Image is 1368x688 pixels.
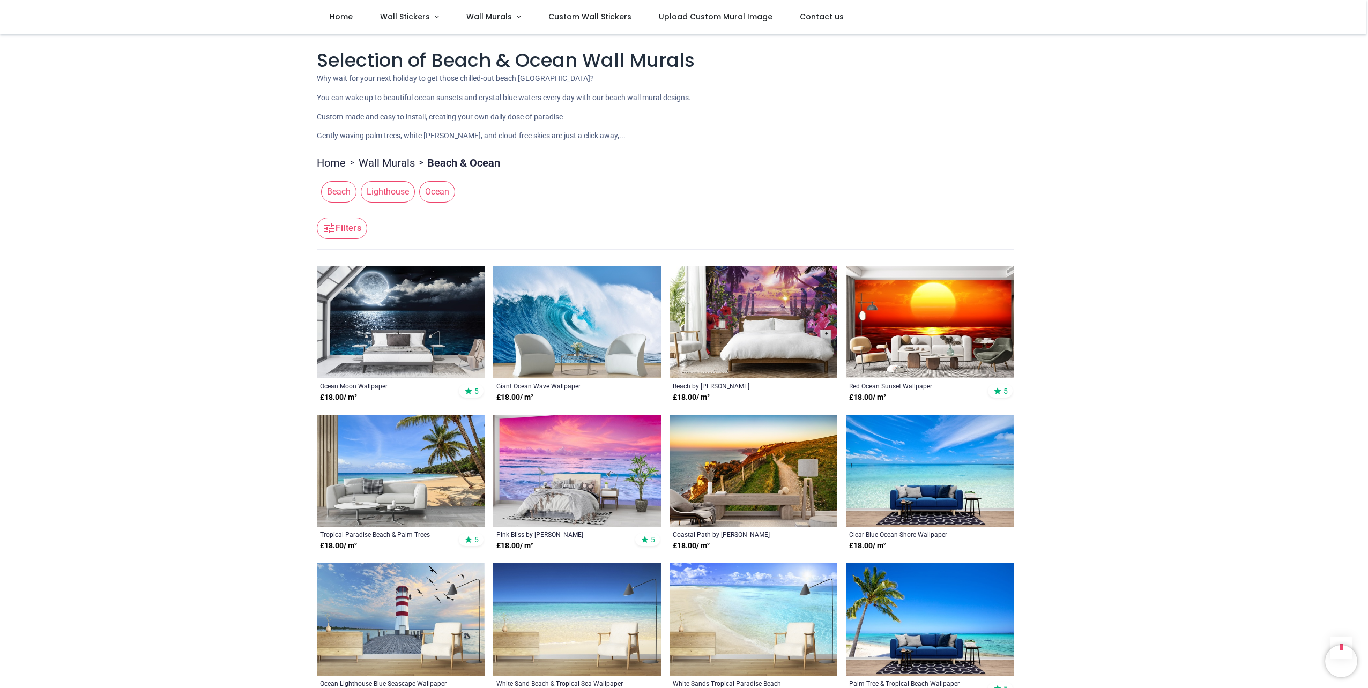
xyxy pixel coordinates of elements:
iframe: Brevo live chat [1325,645,1357,677]
a: White Sands Tropical Paradise Beach Wallpaper [673,679,802,687]
span: > [346,158,359,168]
span: Beach [321,181,356,203]
a: Palm Tree & Tropical Beach Wallpaper [849,679,978,687]
p: Gently waving palm trees, white [PERSON_NAME], and cloud-free skies are just a click away,... [317,131,1051,141]
span: Contact us [800,11,844,22]
button: Beach [317,181,356,203]
a: Beach by [PERSON_NAME] [673,382,802,390]
li: Beach & Ocean [415,155,500,170]
strong: £ 18.00 / m² [849,392,886,403]
span: Wall Murals [466,11,512,22]
a: Home [317,155,346,170]
strong: £ 18.00 / m² [496,541,533,551]
strong: £ 18.00 / m² [320,541,357,551]
h1: Selection of Beach & Ocean Wall Murals [317,47,1051,73]
a: Ocean Moon Wallpaper [320,382,449,390]
img: Pink Bliss Wall Mural by Sean Davey [493,415,661,527]
p: Custom-made and easy to install, creating your own daily dose of paradise [317,112,1051,123]
span: Wall Stickers [380,11,430,22]
img: Ocean Moon Wall Mural Wallpaper [317,266,485,378]
a: Pink Bliss by [PERSON_NAME] [496,530,626,539]
a: White Sand Beach & Tropical Sea Wallpaper [496,679,626,687]
button: Ocean [415,181,455,203]
img: Tropical Paradise Beach & Palm Trees Wall Mural Wallpaper [317,415,485,527]
p: Why wait for your next holiday to get those chilled-out beach [GEOGRAPHIC_DATA]? [317,73,1051,84]
strong: £ 18.00 / m² [849,541,886,551]
img: Coastal Path Wall Mural by Gary Holpin [670,415,837,527]
span: Upload Custom Mural Image [659,11,772,22]
strong: £ 18.00 / m² [496,392,533,403]
button: Lighthouse [356,181,415,203]
img: Giant Ocean Wave Wall Mural Wallpaper [493,266,661,378]
span: Ocean [419,181,455,203]
span: Custom Wall Stickers [548,11,631,22]
p: You can wake up to beautiful ocean sunsets and crystal blue waters every day with our beach wall ... [317,93,1051,103]
span: Lighthouse [361,181,415,203]
img: Palm Tree & Tropical Beach Wall Mural Wallpaper [846,563,1014,676]
strong: £ 18.00 / m² [673,541,710,551]
span: 5 [474,386,479,396]
span: 5 [474,535,479,544]
img: Ocean Lighthouse Blue Seascape Wall Mural Wallpaper [317,563,485,676]
a: Coastal Path by [PERSON_NAME] [673,530,802,539]
strong: £ 18.00 / m² [320,392,357,403]
a: Red Ocean Sunset Wallpaper [849,382,978,390]
strong: £ 18.00 / m² [673,392,710,403]
img: Red Ocean Sunset Wall Mural Wallpaper [846,266,1014,378]
img: Beach Wall Mural by David Penfound [670,266,837,378]
a: Ocean Lighthouse Blue Seascape Wallpaper [320,679,449,687]
a: Giant Ocean Wave Wallpaper [496,382,626,390]
span: 5 [1003,386,1008,396]
a: Tropical Paradise Beach & Palm Trees Wallpaper [320,530,449,539]
span: 5 [651,535,655,544]
span: Home [330,11,353,22]
a: Clear Blue Ocean Shore Wallpaper [849,530,978,539]
img: White Sands Tropical Paradise Beach Wall Mural Wallpaper [670,563,837,676]
img: White Sand Beach & Tropical Sea Wall Mural Wallpaper [493,563,661,676]
img: Clear Blue Ocean Shore Wall Mural Wallpaper [846,415,1014,527]
a: Wall Murals [359,155,415,170]
span: > [415,158,427,168]
button: Filters [317,218,367,239]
